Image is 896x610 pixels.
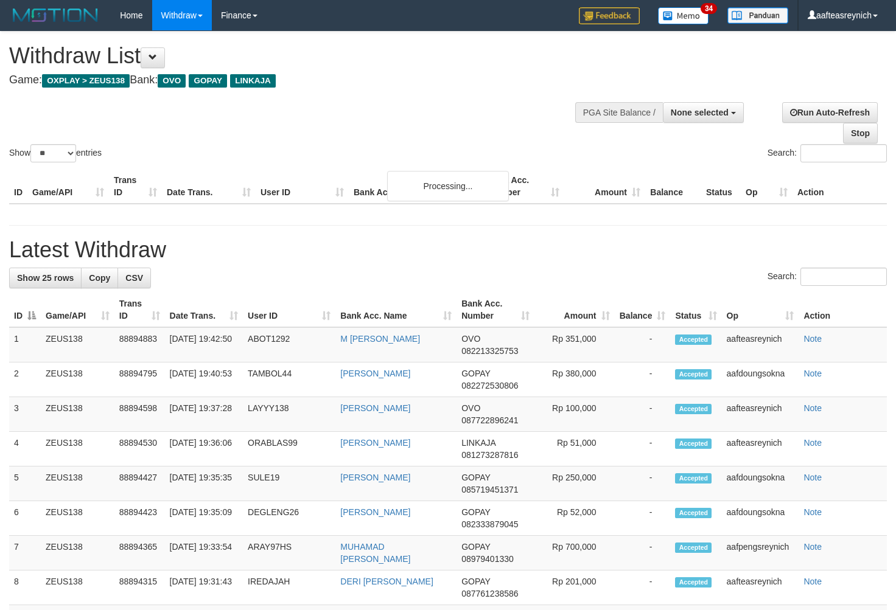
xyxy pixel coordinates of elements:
[9,432,41,466] td: 4
[114,501,165,536] td: 88894423
[722,466,799,501] td: aafdoungsokna
[41,536,114,570] td: ZEUS138
[534,501,615,536] td: Rp 52,000
[162,169,256,204] th: Date Trans.
[800,268,887,286] input: Search:
[803,542,822,552] a: Note
[114,362,165,397] td: 88894795
[165,293,243,327] th: Date Trans.: activate to sort column ascending
[114,570,165,605] td: 88894315
[615,362,671,397] td: -
[793,169,887,204] th: Action
[41,570,114,605] td: ZEUS138
[461,507,490,517] span: GOPAY
[158,74,186,88] span: OVO
[782,102,878,123] a: Run Auto-Refresh
[125,273,143,283] span: CSV
[114,466,165,501] td: 88894427
[41,397,114,432] td: ZEUS138
[256,169,349,204] th: User ID
[41,293,114,327] th: Game/API: activate to sort column ascending
[461,369,490,378] span: GOPAY
[165,536,243,570] td: [DATE] 19:33:54
[114,327,165,362] td: 88894883
[243,570,335,605] td: IREDAJAH
[9,238,887,262] h1: Latest Withdraw
[722,570,799,605] td: aafteasreynich
[41,432,114,466] td: ZEUS138
[803,334,822,344] a: Note
[243,327,335,362] td: ABOT1292
[675,508,712,518] span: Accepted
[27,169,109,204] th: Game/API
[615,570,671,605] td: -
[41,327,114,362] td: ZEUS138
[165,466,243,501] td: [DATE] 19:35:35
[701,3,717,14] span: 34
[9,6,102,24] img: MOTION_logo.png
[165,362,243,397] td: [DATE] 19:40:53
[615,293,671,327] th: Balance: activate to sort column ascending
[534,466,615,501] td: Rp 250,000
[9,570,41,605] td: 8
[534,327,615,362] td: Rp 351,000
[675,542,712,553] span: Accepted
[89,273,110,283] span: Copy
[189,74,227,88] span: GOPAY
[675,404,712,414] span: Accepted
[579,7,640,24] img: Feedback.jpg
[461,334,480,344] span: OVO
[243,432,335,466] td: ORABLAS99
[575,102,663,123] div: PGA Site Balance /
[41,501,114,536] td: ZEUS138
[615,501,671,536] td: -
[9,362,41,397] td: 2
[340,577,433,586] a: DERI [PERSON_NAME]
[803,403,822,413] a: Note
[340,438,410,448] a: [PERSON_NAME]
[335,293,457,327] th: Bank Acc. Name: activate to sort column ascending
[615,397,671,432] td: -
[340,334,420,344] a: M [PERSON_NAME]
[9,44,585,68] h1: Withdraw List
[461,542,490,552] span: GOPAY
[230,74,276,88] span: LINKAJA
[461,415,518,425] span: Copy 087722896241 to clipboard
[457,293,534,327] th: Bank Acc. Number: activate to sort column ascending
[109,169,162,204] th: Trans ID
[81,268,118,288] a: Copy
[349,169,483,204] th: Bank Acc. Name
[534,293,615,327] th: Amount: activate to sort column ascending
[534,536,615,570] td: Rp 700,000
[165,397,243,432] td: [DATE] 19:37:28
[387,171,509,201] div: Processing...
[17,273,74,283] span: Show 25 rows
[534,397,615,432] td: Rp 100,000
[803,507,822,517] a: Note
[243,362,335,397] td: TAMBOL44
[114,432,165,466] td: 88894530
[615,466,671,501] td: -
[461,346,518,356] span: Copy 082213325753 to clipboard
[340,403,410,413] a: [PERSON_NAME]
[461,403,480,413] span: OVO
[722,397,799,432] td: aafteasreynich
[9,144,102,162] label: Show entries
[243,501,335,536] td: DEGLENG26
[165,570,243,605] td: [DATE] 19:31:43
[165,327,243,362] td: [DATE] 19:42:50
[114,293,165,327] th: Trans ID: activate to sort column ascending
[461,589,518,598] span: Copy 087761238586 to clipboard
[645,169,701,204] th: Balance
[165,501,243,536] td: [DATE] 19:35:09
[42,74,130,88] span: OXPLAY > ZEUS138
[768,144,887,162] label: Search:
[483,169,564,204] th: Bank Acc. Number
[663,102,744,123] button: None selected
[722,501,799,536] td: aafdoungsokna
[461,438,495,448] span: LINKAJA
[534,432,615,466] td: Rp 51,000
[9,397,41,432] td: 3
[722,293,799,327] th: Op: activate to sort column ascending
[722,327,799,362] td: aafteasreynich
